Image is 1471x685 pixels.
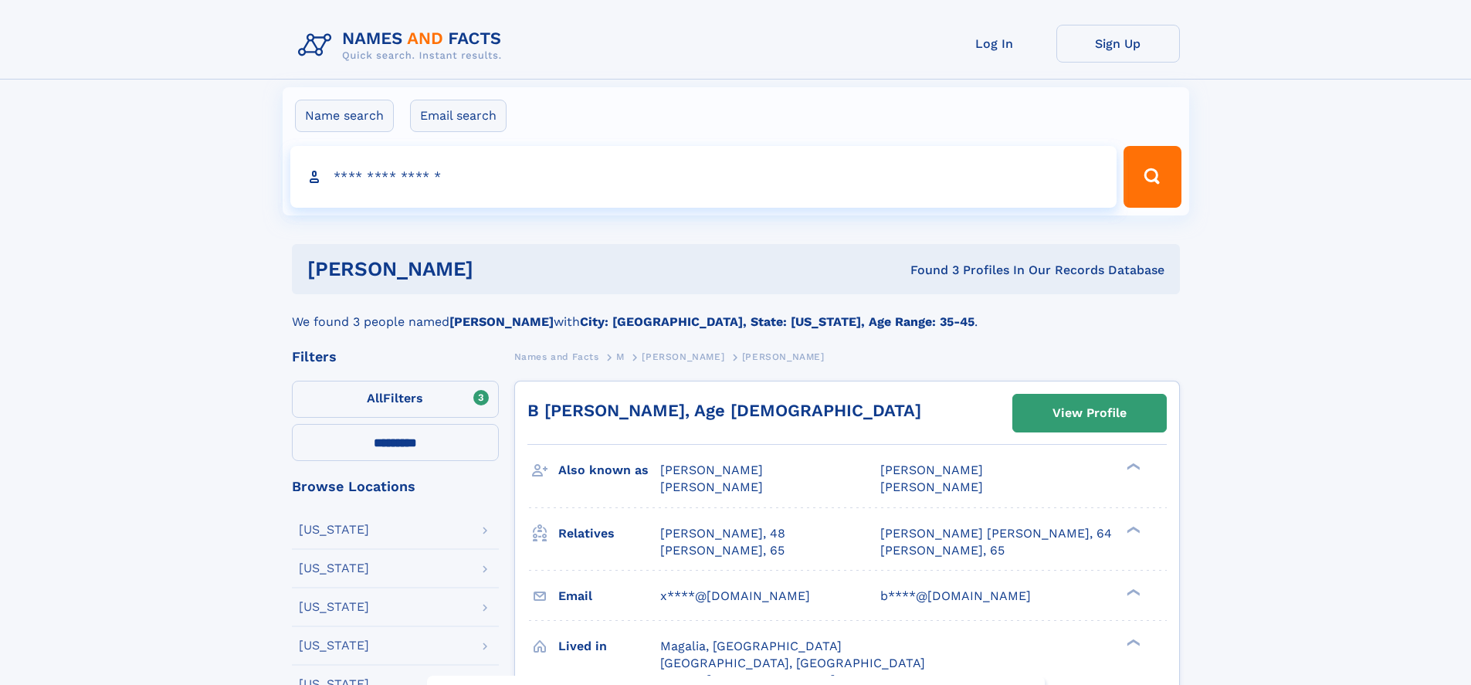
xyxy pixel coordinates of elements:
[1123,524,1141,534] div: ❯
[558,521,660,547] h3: Relatives
[558,457,660,483] h3: Also known as
[558,583,660,609] h3: Email
[558,633,660,660] h3: Lived in
[642,351,724,362] span: [PERSON_NAME]
[292,480,499,493] div: Browse Locations
[292,294,1180,331] div: We found 3 people named with .
[880,480,983,494] span: [PERSON_NAME]
[1056,25,1180,63] a: Sign Up
[292,350,499,364] div: Filters
[880,525,1112,542] a: [PERSON_NAME] [PERSON_NAME], 64
[660,525,785,542] a: [PERSON_NAME], 48
[299,639,369,652] div: [US_STATE]
[307,259,692,279] h1: [PERSON_NAME]
[660,656,925,670] span: [GEOGRAPHIC_DATA], [GEOGRAPHIC_DATA]
[292,381,499,418] label: Filters
[880,463,983,477] span: [PERSON_NAME]
[1123,637,1141,647] div: ❯
[299,524,369,536] div: [US_STATE]
[1123,462,1141,472] div: ❯
[660,542,785,559] a: [PERSON_NAME], 65
[580,314,974,329] b: City: [GEOGRAPHIC_DATA], State: [US_STATE], Age Range: 35-45
[660,480,763,494] span: [PERSON_NAME]
[742,351,825,362] span: [PERSON_NAME]
[660,639,842,653] span: Magalia, [GEOGRAPHIC_DATA]
[933,25,1056,63] a: Log In
[514,347,599,366] a: Names and Facts
[616,347,625,366] a: M
[299,562,369,575] div: [US_STATE]
[616,351,625,362] span: M
[290,146,1117,208] input: search input
[1123,587,1141,597] div: ❯
[1052,395,1127,431] div: View Profile
[1124,146,1181,208] button: Search Button
[299,601,369,613] div: [US_STATE]
[642,347,724,366] a: [PERSON_NAME]
[880,542,1005,559] a: [PERSON_NAME], 65
[692,262,1164,279] div: Found 3 Profiles In Our Records Database
[527,401,921,420] a: B [PERSON_NAME], Age [DEMOGRAPHIC_DATA]
[410,100,507,132] label: Email search
[660,463,763,477] span: [PERSON_NAME]
[295,100,394,132] label: Name search
[449,314,554,329] b: [PERSON_NAME]
[292,25,514,66] img: Logo Names and Facts
[1013,395,1166,432] a: View Profile
[367,391,383,405] span: All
